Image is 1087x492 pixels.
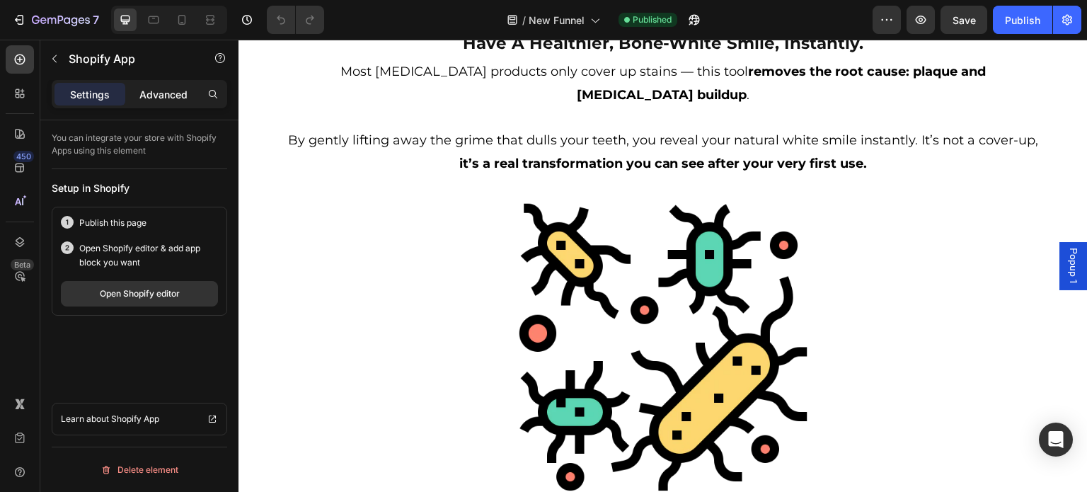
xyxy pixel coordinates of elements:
[61,281,218,307] button: Open Shopify editor
[941,6,987,34] button: Save
[100,287,180,300] div: Open Shopify editor
[522,13,526,28] span: /
[993,6,1052,34] button: Publish
[1005,13,1040,28] div: Publish
[93,11,99,28] p: 7
[529,13,585,28] span: New Funnel
[79,216,146,230] p: Publish this page
[79,241,218,270] p: Open Shopify editor & add app block you want
[52,132,227,157] p: You can integrate your store with Shopify Apps using this element
[61,412,109,426] p: Learn about
[221,116,629,132] strong: it’s a real transformation you can see after your very first use.
[828,208,842,245] span: Popup 1
[338,24,747,62] strong: root cause: plaque and [MEDICAL_DATA] buildup
[111,412,159,426] p: Shopify App
[953,14,976,26] span: Save
[52,181,227,195] div: Setup in Shopify
[69,50,189,67] p: Shopify App
[508,47,511,63] span: .
[50,93,800,108] span: By gently lifting away the grime that dulls your teeth, you reveal your natural white smile insta...
[52,403,227,435] a: Learn about Shopify App
[276,159,573,456] img: gempages_498030020057367433-a4189de9-78ea-4feb-b084-e890dafa6ba0.webp
[70,87,110,102] p: Settings
[52,459,227,481] button: Delete element
[6,6,105,34] button: 7
[267,6,324,34] div: Undo/Redo
[13,151,34,162] div: 450
[11,259,34,270] div: Beta
[100,462,178,479] div: Delete element
[510,24,593,40] strong: removes the
[1039,423,1073,457] div: Open Intercom Messenger
[238,40,1087,492] iframe: Design area
[102,24,510,40] span: Most [MEDICAL_DATA] products only cover up stains — this tool
[633,13,672,26] span: Published
[139,87,188,102] p: Advanced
